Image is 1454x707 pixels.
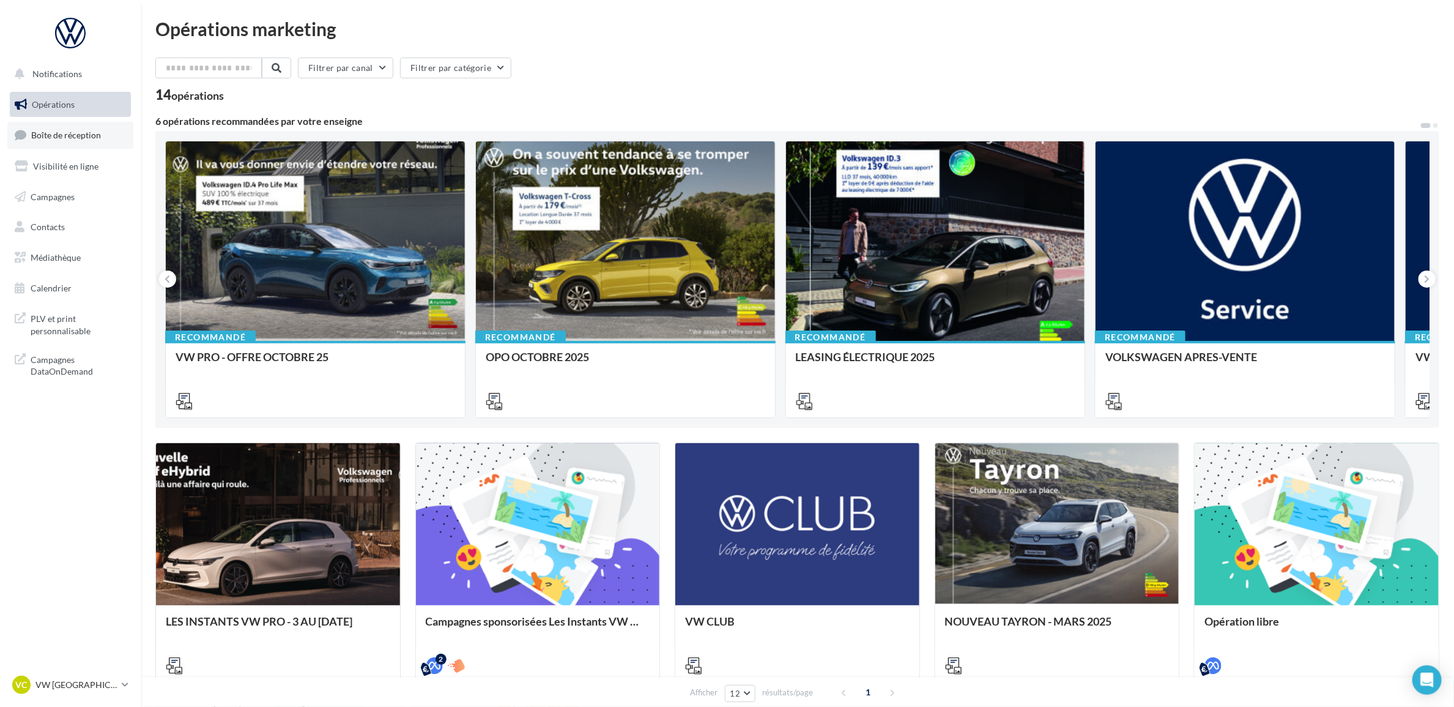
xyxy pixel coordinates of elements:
[7,275,133,301] a: Calendrier
[35,679,117,691] p: VW [GEOGRAPHIC_DATA]
[166,615,390,640] div: LES INSTANTS VW PRO - 3 AU [DATE]
[691,687,718,698] span: Afficher
[31,191,75,201] span: Campagnes
[31,351,126,378] span: Campagnes DataOnDemand
[730,689,741,698] span: 12
[31,252,81,263] span: Médiathèque
[16,679,28,691] span: VC
[10,673,131,697] a: VC VW [GEOGRAPHIC_DATA]
[155,116,1420,126] div: 6 opérations recommandées par votre enseigne
[785,331,876,344] div: Recommandé
[436,654,447,665] div: 2
[475,331,566,344] div: Recommandé
[7,214,133,240] a: Contacts
[7,92,133,118] a: Opérations
[1412,665,1442,695] div: Open Intercom Messenger
[796,351,1075,375] div: LEASING ÉLECTRIQUE 2025
[426,615,650,640] div: Campagnes sponsorisées Les Instants VW Octobre
[31,130,101,140] span: Boîte de réception
[7,346,133,383] a: Campagnes DataOnDemand
[155,20,1439,38] div: Opérations marketing
[31,283,72,293] span: Calendrier
[486,351,765,375] div: OPO OCTOBRE 2025
[7,61,128,87] button: Notifications
[31,310,126,337] span: PLV et print personnalisable
[165,331,256,344] div: Recommandé
[858,683,878,702] span: 1
[7,245,133,271] a: Médiathèque
[1105,351,1385,375] div: VOLKSWAGEN APRES-VENTE
[7,184,133,210] a: Campagnes
[171,90,224,101] div: opérations
[31,222,65,232] span: Contacts
[1095,331,1185,344] div: Recommandé
[32,69,82,79] span: Notifications
[155,88,224,102] div: 14
[762,687,813,698] span: résultats/page
[7,154,133,179] a: Visibilité en ligne
[7,305,133,342] a: PLV et print personnalisable
[400,58,511,78] button: Filtrer par catégorie
[7,122,133,148] a: Boîte de réception
[176,351,455,375] div: VW PRO - OFFRE OCTOBRE 25
[32,99,75,110] span: Opérations
[33,161,98,171] span: Visibilité en ligne
[945,615,1170,640] div: NOUVEAU TAYRON - MARS 2025
[725,685,756,702] button: 12
[1204,615,1429,640] div: Opération libre
[685,615,910,640] div: VW CLUB
[298,58,393,78] button: Filtrer par canal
